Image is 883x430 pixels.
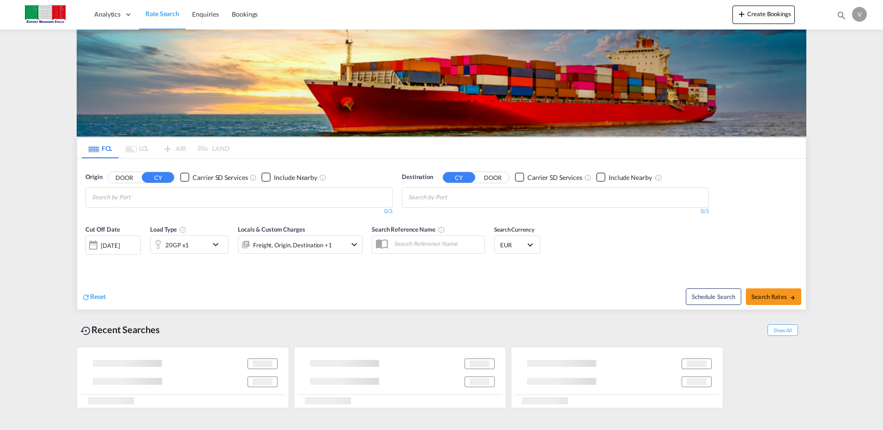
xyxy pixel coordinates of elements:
button: Note: By default Schedule search will only considerorigin ports, destination ports and cut off da... [686,288,741,305]
button: CY [443,172,475,183]
md-checkbox: Checkbox No Ink [515,173,582,182]
div: V [852,7,867,22]
div: icon-magnify [836,10,847,24]
div: icon-refreshReset [82,292,106,302]
img: 51022700b14f11efa3148557e262d94e.jpg [14,4,76,25]
input: Chips input. [92,190,180,205]
div: 20GP x1icon-chevron-down [150,235,229,254]
md-icon: Your search will be saved by the below given name [438,226,445,233]
md-icon: icon-refresh [82,293,90,301]
span: Analytics [94,10,121,19]
span: Enquiries [192,10,219,18]
span: Rate Search [145,10,179,18]
md-chips-wrap: Chips container with autocompletion. Enter the text area, type text to search, and then use the u... [407,188,500,205]
md-icon: icon-chevron-down [210,239,226,250]
div: Carrier SD Services [193,173,248,182]
div: [DATE] [85,235,141,255]
span: Search Currency [494,226,534,233]
span: Locals & Custom Charges [238,226,305,233]
md-icon: Unchecked: Search for CY (Container Yard) services for all selected carriers.Checked : Search for... [249,174,257,181]
div: Carrier SD Services [527,173,582,182]
md-datepicker: Select [85,254,92,266]
input: Search Reference Name [389,237,484,251]
span: EUR [500,241,526,249]
span: Reset [90,293,106,300]
md-icon: Unchecked: Ignores neighbouring ports when fetching rates.Checked : Includes neighbouring ports w... [319,174,327,181]
md-checkbox: Checkbox No Ink [261,173,317,182]
button: DOOR [108,172,140,183]
div: 0/3 [402,208,709,215]
button: Search Ratesicon-arrow-right [746,288,801,305]
md-icon: icon-information-outline [179,226,187,233]
div: Include Nearby [609,173,652,182]
input: Chips input. [408,190,496,205]
span: Show All [768,324,798,336]
button: icon-plus 400-fgCreate Bookings [732,6,795,24]
div: 0/3 [85,208,393,215]
md-checkbox: Checkbox No Ink [596,173,652,182]
md-icon: icon-arrow-right [789,294,796,301]
button: CY [142,172,174,183]
div: Include Nearby [274,173,317,182]
md-icon: Unchecked: Search for CY (Container Yard) services for all selected carriers.Checked : Search for... [584,174,592,181]
div: 20GP x1 [165,239,189,251]
md-pagination-wrapper: Use the left and right arrow keys to navigate between tabs [82,138,230,158]
span: Search Rates [751,293,796,300]
span: Load Type [150,226,187,233]
div: Freight Origin Destination Factory Stuffing [253,239,332,251]
span: Bookings [232,10,258,18]
md-icon: icon-plus 400-fg [736,8,747,19]
span: Search Reference Name [372,226,445,233]
md-icon: icon-magnify [836,10,847,20]
md-chips-wrap: Chips container with autocompletion. Enter the text area, type text to search, and then use the u... [91,188,183,205]
button: DOOR [477,172,509,183]
md-select: Select Currency: € EUREuro [499,238,535,251]
md-icon: icon-backup-restore [80,325,91,336]
md-icon: icon-chevron-down [349,239,360,250]
span: Cut Off Date [85,226,120,233]
md-checkbox: Checkbox No Ink [180,173,248,182]
div: Recent Searches [77,319,163,340]
img: LCL+%26+FCL+BACKGROUND.png [77,30,806,137]
span: Destination [402,173,433,182]
div: [DATE] [101,241,120,250]
div: Freight Origin Destination Factory Stuffingicon-chevron-down [238,235,363,254]
md-icon: Unchecked: Ignores neighbouring ports when fetching rates.Checked : Includes neighbouring ports w... [655,174,662,181]
md-tab-item: FCL [82,138,119,158]
span: Origin [85,173,102,182]
div: OriginDOOR CY Checkbox No InkUnchecked: Search for CY (Container Yard) services for all selected ... [77,159,806,310]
